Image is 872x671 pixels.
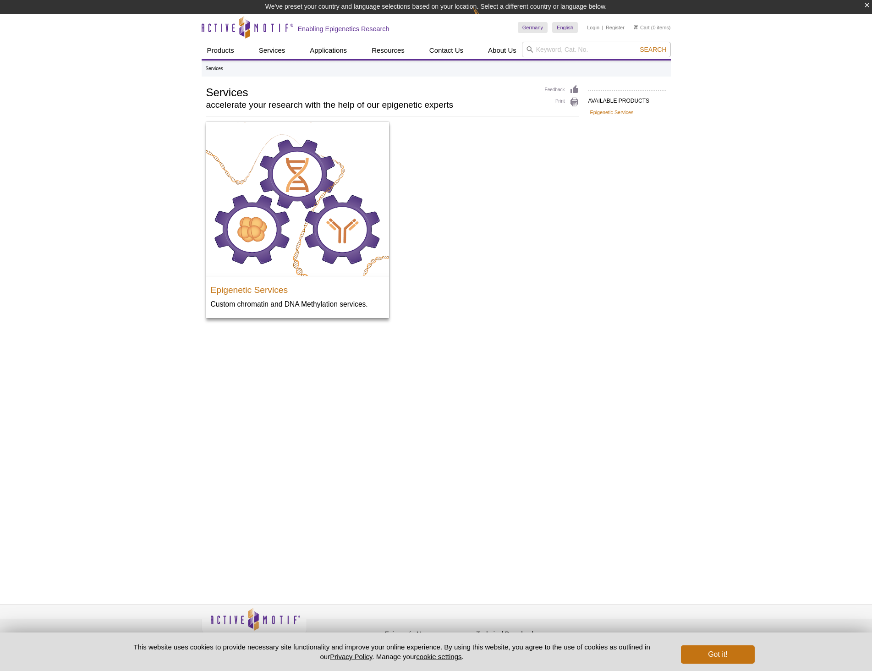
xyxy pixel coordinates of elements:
[473,7,497,28] img: Change Here
[118,642,666,661] p: This website uses cookies to provide necessary site functionality and improve your online experie...
[206,66,223,71] li: Services
[545,97,579,107] a: Print
[211,281,384,295] h3: Epigenetic Services
[634,25,638,29] img: Your Cart
[211,299,384,309] p: Custom chromatin and DNA Methylation services.
[637,45,669,54] button: Search
[545,85,579,95] a: Feedback
[366,42,410,59] a: Resources
[483,42,522,59] a: About Us
[552,22,578,33] a: English
[206,85,536,99] h1: Services
[590,108,634,116] a: Epigenetic Services
[253,42,291,59] a: Services
[588,90,666,107] h2: AVAILABLE PRODUCTS
[424,42,469,59] a: Contact Us
[568,621,637,641] table: Click to Verify - This site chose Symantec SSL for secure e-commerce and confidential communicati...
[640,46,666,53] span: Search
[634,24,650,31] a: Cart
[587,24,599,31] a: Login
[206,122,389,276] img: Active Motif End-to-end Epigenetic Services
[312,629,347,643] a: Privacy Policy
[477,630,564,638] h4: Technical Downloads
[206,101,536,109] h2: accelerate your research with the help of our epigenetic experts
[416,653,461,660] button: cookie settings
[385,630,472,638] h4: Epigenetic News
[518,22,548,33] a: Germany
[602,22,603,33] li: |
[298,25,389,33] h2: Enabling Epigenetics Research
[634,22,671,33] li: (0 items)
[330,653,372,660] a: Privacy Policy
[606,24,625,31] a: Register
[681,645,754,664] button: Got it!
[206,122,389,318] a: Active Motif End-to-end Epigenetic Services Epigenetic Services Custom chromatin and DNA Methylat...
[304,42,352,59] a: Applications
[202,42,240,59] a: Products
[202,605,307,642] img: Active Motif,
[522,42,671,57] input: Keyword, Cat. No.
